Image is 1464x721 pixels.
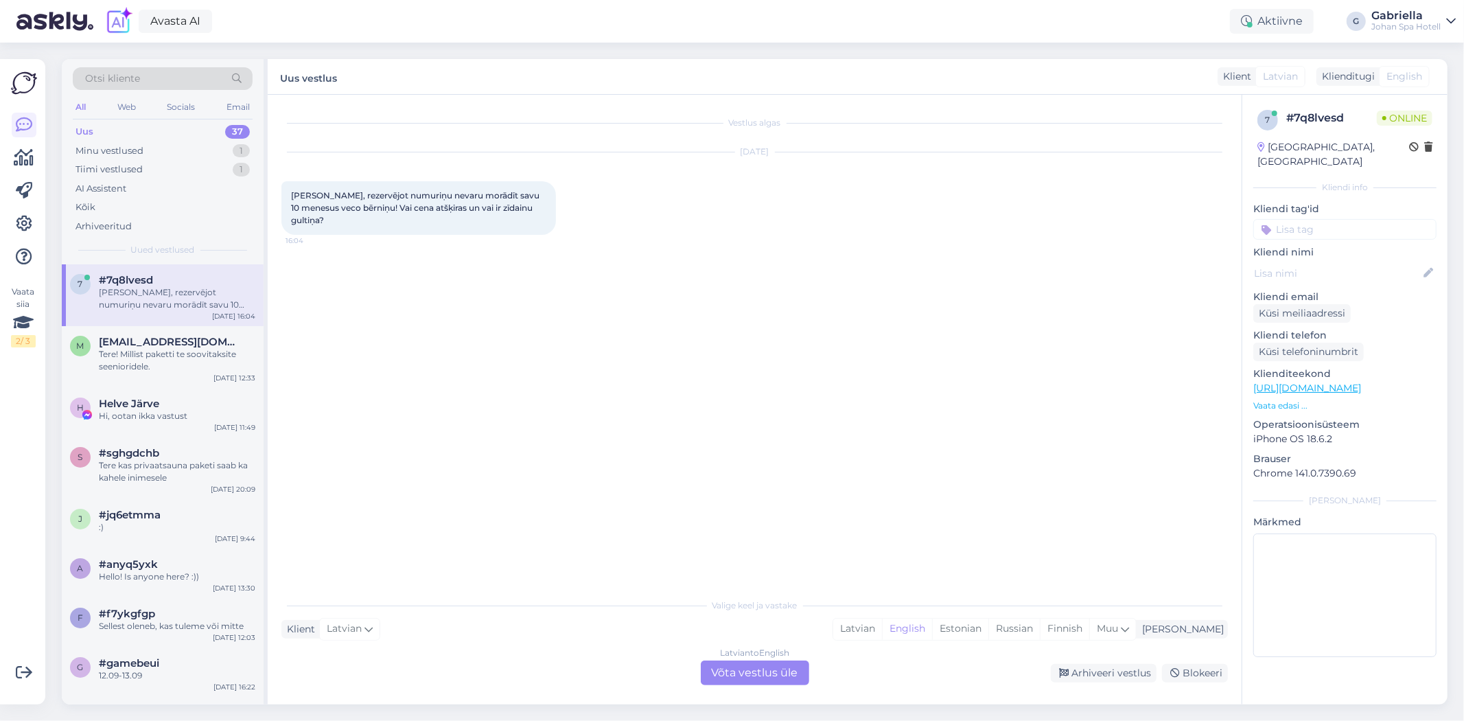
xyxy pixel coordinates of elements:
p: Operatsioonisüsteem [1253,417,1437,432]
img: Askly Logo [11,70,37,96]
p: Kliendi nimi [1253,245,1437,260]
span: a [78,563,84,573]
div: 37 [225,125,250,139]
span: #f7ykgfgp [99,608,155,620]
span: #gamebeui [99,657,159,669]
div: [DATE] 20:09 [211,484,255,494]
div: Hello! Is anyone here? :)) [99,571,255,583]
p: Brauser [1253,452,1437,466]
div: Vaata siia [11,286,36,347]
div: G [1347,12,1366,31]
div: [GEOGRAPHIC_DATA], [GEOGRAPHIC_DATA] [1257,140,1409,169]
div: Küsi meiliaadressi [1253,304,1351,323]
div: [DATE] 9:44 [215,534,255,544]
span: #sghgdchb [99,447,159,459]
div: [DATE] 11:49 [214,422,255,433]
div: 2 / 3 [11,335,36,347]
div: Socials [164,98,198,116]
p: Kliendi telefon [1253,328,1437,343]
div: [DATE] 12:33 [213,373,255,383]
label: Uus vestlus [280,67,337,86]
div: Blokeeri [1162,664,1228,683]
div: Gabriella [1371,10,1441,21]
p: iPhone OS 18.6.2 [1253,432,1437,446]
div: Email [224,98,253,116]
span: English [1386,69,1422,84]
div: [DATE] 16:04 [212,311,255,321]
div: Klient [281,622,315,637]
input: Lisa nimi [1254,266,1421,281]
div: Johan Spa Hotell [1371,21,1441,32]
span: g [78,662,84,672]
div: [PERSON_NAME] [1253,494,1437,507]
div: Tere kas privaatsauna paketi saab ka kahele inimesele [99,459,255,484]
a: Avasta AI [139,10,212,33]
p: Kliendi tag'id [1253,202,1437,216]
div: Arhiveeri vestlus [1051,664,1157,683]
span: s [78,452,83,462]
div: [DATE] 13:30 [213,583,255,593]
div: # 7q8lvesd [1286,110,1377,126]
div: [PERSON_NAME] [1137,622,1224,637]
p: Klienditeekond [1253,367,1437,381]
a: GabriellaJohan Spa Hotell [1371,10,1456,32]
div: Hi, ootan ikka vastust [99,410,255,422]
span: 7 [1266,115,1270,125]
div: 12.09-13.09 [99,669,255,682]
p: Märkmed [1253,515,1437,529]
div: Latvian to English [720,647,789,659]
span: Muu [1097,622,1118,634]
img: explore-ai [104,7,133,36]
span: f [78,613,83,623]
div: Finnish [1040,619,1089,639]
div: [DATE] 16:22 [213,682,255,692]
p: Chrome 141.0.7390.69 [1253,466,1437,481]
span: 7 [78,279,83,289]
div: Küsi telefoninumbrit [1253,343,1364,361]
a: [URL][DOMAIN_NAME] [1253,382,1361,394]
div: [PERSON_NAME], rezervējot numuriņu nevaru morādīt savu 10 menesus veco bērniņu! Vai cena atšķiras... [99,286,255,311]
p: Kliendi email [1253,290,1437,304]
p: Vaata edasi ... [1253,400,1437,412]
div: Web [115,98,139,116]
div: Võta vestlus üle [701,661,809,685]
div: [DATE] [281,146,1228,158]
div: Latvian [833,619,882,639]
div: Uus [75,125,93,139]
div: Kliendi info [1253,181,1437,194]
div: Kõik [75,201,95,214]
input: Lisa tag [1253,219,1437,240]
div: Minu vestlused [75,144,143,158]
span: j [78,514,82,524]
div: Russian [988,619,1040,639]
span: 16:04 [286,236,337,246]
div: Tiimi vestlused [75,163,143,176]
div: Aktiivne [1230,9,1314,34]
div: Tere! Millist paketti te soovitaksite seenioridele. [99,348,255,373]
span: Otsi kliente [85,71,140,86]
div: AI Assistent [75,182,126,196]
div: Klienditugi [1316,69,1375,84]
span: Helve Järve [99,398,159,410]
span: m [77,341,84,351]
div: Sellest oleneb, kas tuleme või mitte [99,620,255,632]
div: Vestlus algas [281,117,1228,129]
span: #anyq5yxk [99,558,158,571]
div: Valige keel ja vastake [281,599,1228,612]
span: Uued vestlused [131,244,195,256]
div: :) [99,521,255,534]
span: maaja.lindau@gmail.com [99,336,242,348]
div: All [73,98,89,116]
span: Latvian [1263,69,1298,84]
span: #7q8lvesd [99,274,153,286]
div: English [882,619,932,639]
span: H [77,402,84,413]
div: 1 [233,144,250,158]
div: 1 [233,163,250,176]
div: Estonian [932,619,988,639]
span: #jq6etmma [99,509,161,521]
div: Klient [1218,69,1251,84]
span: Latvian [327,621,362,637]
span: [PERSON_NAME], rezervējot numuriņu nevaru morādīt savu 10 menesus veco bērniņu! Vai cena atšķiras... [291,190,542,225]
div: Arhiveeritud [75,220,132,233]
